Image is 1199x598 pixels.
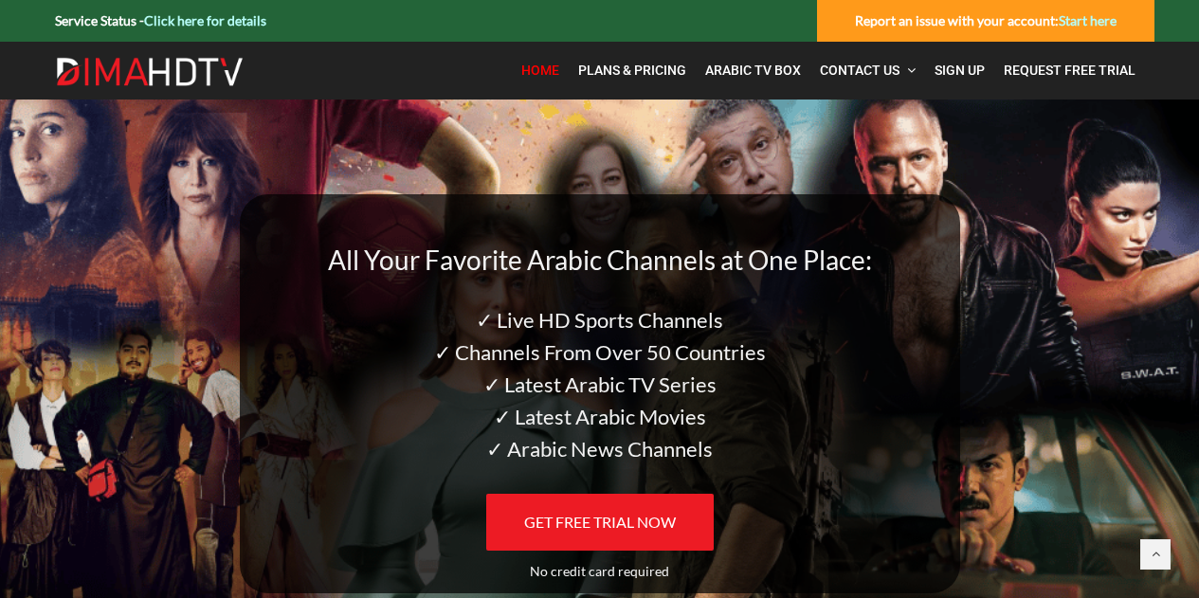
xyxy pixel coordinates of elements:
[530,563,669,579] span: No credit card required
[855,12,1117,28] strong: Report an issue with your account:
[696,51,810,90] a: Arabic TV Box
[55,12,266,28] strong: Service Status -
[810,51,925,90] a: Contact Us
[486,494,714,551] a: GET FREE TRIAL NOW
[494,404,706,429] span: ✓ Latest Arabic Movies
[328,244,872,276] span: All Your Favorite Arabic Channels at One Place:
[144,12,266,28] a: Click here for details
[521,63,559,78] span: Home
[820,63,899,78] span: Contact Us
[55,57,245,87] img: Dima HDTV
[524,513,676,531] span: GET FREE TRIAL NOW
[434,339,766,365] span: ✓ Channels From Over 50 Countries
[483,371,717,397] span: ✓ Latest Arabic TV Series
[486,436,713,462] span: ✓ Arabic News Channels
[1059,12,1117,28] a: Start here
[569,51,696,90] a: Plans & Pricing
[994,51,1145,90] a: Request Free Trial
[476,307,723,333] span: ✓ Live HD Sports Channels
[578,63,686,78] span: Plans & Pricing
[935,63,985,78] span: Sign Up
[925,51,994,90] a: Sign Up
[1004,63,1135,78] span: Request Free Trial
[705,63,801,78] span: Arabic TV Box
[512,51,569,90] a: Home
[1140,539,1171,570] a: Back to top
